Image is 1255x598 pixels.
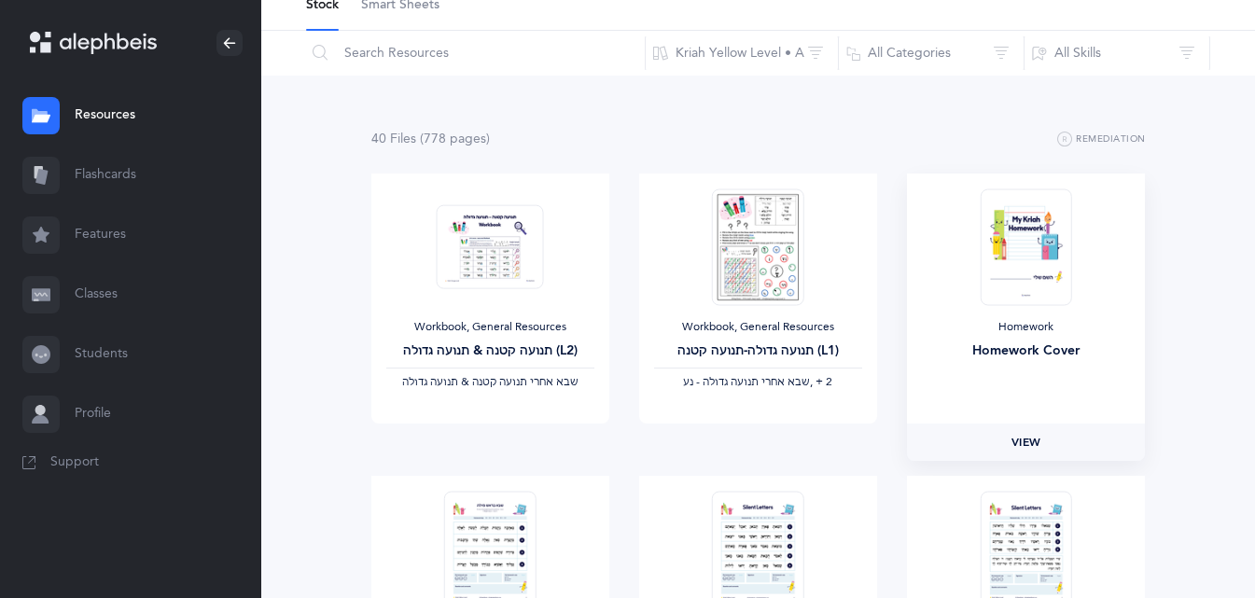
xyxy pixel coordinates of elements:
[371,132,416,146] span: 40 File
[922,341,1130,361] div: Homework Cover
[1057,129,1146,151] button: Remediation
[481,132,486,146] span: s
[402,375,579,388] span: ‫שבא אחרי תנועה קטנה & תנועה גדולה‬
[437,204,544,289] img: Tenuah_Gedolah.Ketana-Workbook-SB_thumbnail_1685245466.png
[386,341,594,361] div: תנועה קטנה & תנועה גדולה (L2)
[1011,434,1041,451] span: View
[838,31,1025,76] button: All Categories
[305,31,646,76] input: Search Resources
[386,320,594,335] div: Workbook, General Resources
[420,132,490,146] span: (778 page )
[654,320,862,335] div: Workbook, General Resources
[683,375,810,388] span: ‫שבא אחרי תנועה גדולה - נע‬
[50,453,99,472] span: Support
[654,375,862,390] div: ‪, + 2‬
[981,188,1072,305] img: Homework-Cover-EN_thumbnail_1597602968.png
[654,341,862,361] div: תנועה גדולה-תנועה קטנה (L1)
[645,31,839,76] button: Kriah Yellow Level • A
[922,320,1130,335] div: Homework
[411,132,416,146] span: s
[1024,31,1210,76] button: All Skills
[907,424,1145,461] a: View
[712,188,803,305] img: Alephbeis__%D7%AA%D7%A0%D7%95%D7%A2%D7%94_%D7%92%D7%93%D7%95%D7%9C%D7%94-%D7%A7%D7%98%D7%A0%D7%94...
